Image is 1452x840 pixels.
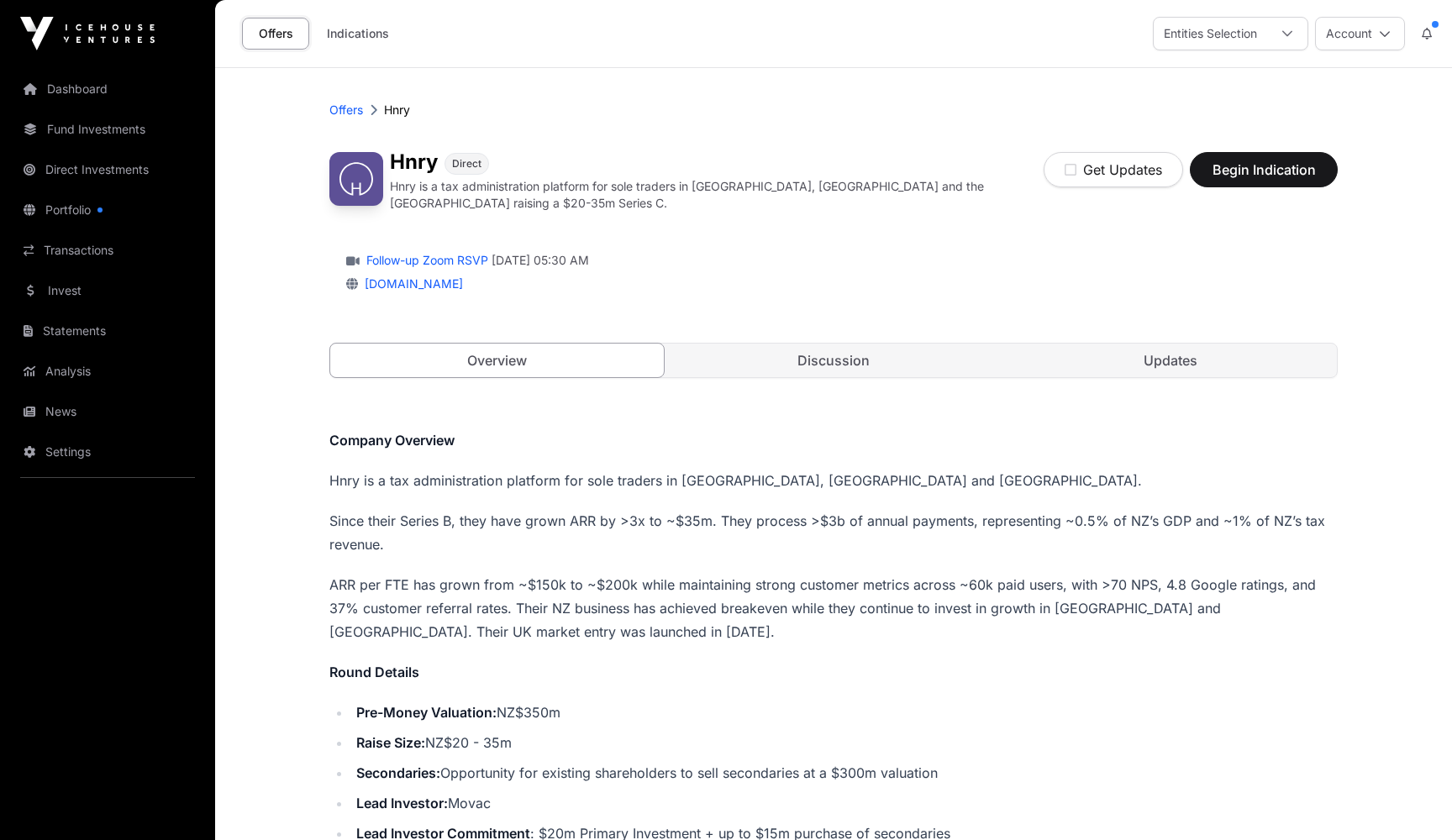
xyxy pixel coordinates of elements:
div: Entities Selection [1154,18,1267,50]
a: Begin Indication [1190,169,1338,186]
strong: Secondaries: [356,764,440,781]
span: [DATE] 05:30 AM [492,252,589,269]
a: Dashboard [13,71,202,108]
a: Updates [1003,344,1337,377]
strong: Company Overview [329,432,455,449]
strong: Lead Investor: [356,795,448,811]
strong: Raise Size: [356,734,425,751]
a: Invest [13,272,202,309]
li: Movac [351,791,1338,815]
p: ARR per FTE has grown from ~$150k to ~$200k while maintaining strong customer metrics across ~60k... [329,573,1338,643]
a: Statements [13,312,202,349]
p: Since their Series B, they have grown ARR by >3x to ~$35m. They process >$3b of annual payments, ... [329,509,1338,556]
p: Hnry is a tax administration platform for sole traders in [GEOGRAPHIC_DATA], [GEOGRAPHIC_DATA] an... [329,469,1338,492]
a: Analysis [13,353,202,390]
li: Opportunity for existing shareholders to sell secondaries at a $300m valuation [351,761,1338,785]
a: Discussion [667,344,1001,377]
li: NZ$20 - 35m [351,731,1338,754]
a: Offers [329,102,363,118]
button: Get Updates [1044,152,1183,187]
strong: Round Details [329,664,419,680]
button: Begin Indication [1190,152,1338,187]
span: Begin Indication [1211,160,1317,180]
p: Hnry [384,102,410,118]
a: Settings [13,433,202,470]
a: Overview [329,343,665,378]
img: Icehouse Ventures Logo [20,17,155,50]
h1: Hnry [390,152,438,175]
p: Hnry is a tax administration platform for sole traders in [GEOGRAPHIC_DATA], [GEOGRAPHIC_DATA] an... [390,178,1044,212]
span: Direct [452,157,481,171]
iframe: Chat Widget [1368,759,1452,840]
a: News [13,393,202,430]
nav: Tabs [330,344,1337,377]
strong: Pre-Money Valuation: [356,704,497,721]
li: NZ$350m [351,701,1338,724]
button: Account [1315,17,1405,50]
a: Offers [242,18,309,50]
a: Transactions [13,232,202,269]
a: Direct Investments [13,151,202,188]
a: [DOMAIN_NAME] [358,276,463,291]
a: Indications [316,18,400,50]
a: Fund Investments [13,111,202,148]
a: Portfolio [13,192,202,228]
a: Follow-up Zoom RSVP [363,252,488,269]
img: Hnry [329,152,383,206]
